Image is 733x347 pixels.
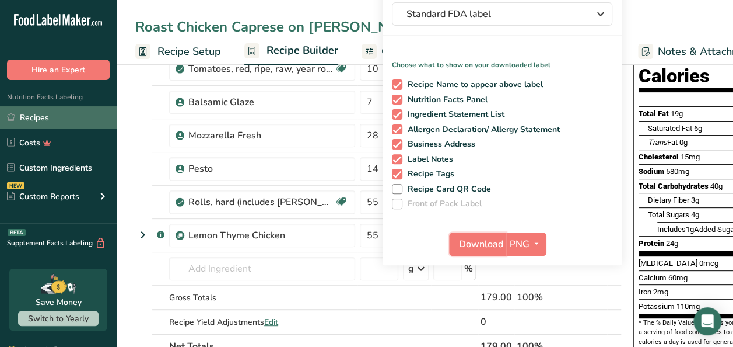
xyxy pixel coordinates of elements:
[135,39,221,65] a: Recipe Setup
[402,79,543,90] span: Recipe Name to appear above label
[510,237,529,251] span: PNG
[639,259,697,268] span: [MEDICAL_DATA]
[264,317,278,328] span: Edit
[699,259,718,268] span: 0mcg
[676,302,700,311] span: 110mg
[7,60,110,80] button: Hire an Expert
[402,154,454,165] span: Label Notes
[639,239,664,248] span: Protein
[671,109,683,118] span: 19g
[266,43,338,58] span: Recipe Builder
[691,210,699,219] span: 4g
[648,138,667,147] i: Trans
[188,62,334,76] div: Tomatoes, red, ripe, raw, year round average
[381,44,462,60] span: Customize Label
[188,228,334,242] div: Lemon Thyme Chicken
[639,273,667,282] span: Calcium
[668,273,688,282] span: 60mg
[176,231,184,240] img: Sub Recipe
[710,182,723,190] span: 40g
[402,184,492,195] span: Recipe Card QR Code
[408,262,414,276] div: g
[694,124,702,133] span: 6g
[639,109,669,118] span: Total Fat
[639,152,679,161] span: Cholesterol
[506,233,546,256] button: PNG
[169,257,355,280] input: Add Ingredient
[481,290,512,304] div: 179.00
[686,225,694,234] span: 1g
[639,167,664,176] span: Sodium
[8,229,26,236] div: BETA
[18,311,99,326] button: Switch to Yearly
[36,296,82,308] div: Save Money
[392,2,612,26] button: Standard FDA label
[188,95,334,109] div: Balsamic Glaze
[169,316,355,328] div: Recipe Yield Adjustments
[157,44,221,60] span: Recipe Setup
[639,287,651,296] span: Iron
[383,50,622,70] p: Choose what to show on your downloaded label
[653,287,668,296] span: 2mg
[188,162,334,176] div: Pesto
[681,152,700,161] span: 15mg
[648,196,689,204] span: Dietary Fiber
[666,239,678,248] span: 24g
[639,302,675,311] span: Potassium
[7,182,24,189] div: NEW
[648,210,689,219] span: Total Sugars
[666,167,689,176] span: 580mg
[169,292,355,304] div: Gross Totals
[188,129,334,143] div: Mozzarella Fresh
[481,315,512,329] div: 0
[135,16,507,37] div: Roast Chicken Caprese on [PERSON_NAME] Roll 7(oz)
[648,124,692,133] span: Saturated Fat
[402,169,455,179] span: Recipe Tags
[402,109,505,120] span: Ingredient Statement List
[406,7,581,21] span: Standard FDA label
[679,138,688,147] span: 0g
[362,39,462,65] a: Customize Label
[693,307,721,335] div: Open Intercom Messenger
[28,313,89,324] span: Switch to Yearly
[449,233,506,256] button: Download
[691,196,699,204] span: 3g
[402,139,476,150] span: Business Address
[648,138,678,147] span: Fat
[517,290,566,304] div: 100%
[244,37,338,65] a: Recipe Builder
[639,182,709,190] span: Total Carbohydrates
[188,195,334,209] div: Rolls, hard (includes [PERSON_NAME])
[402,95,488,105] span: Nutrition Facts Panel
[459,237,503,251] span: Download
[402,199,482,209] span: Front of Pack Label
[402,124,560,135] span: Allergen Declaration/ Allergy Statement
[7,190,79,203] div: Custom Reports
